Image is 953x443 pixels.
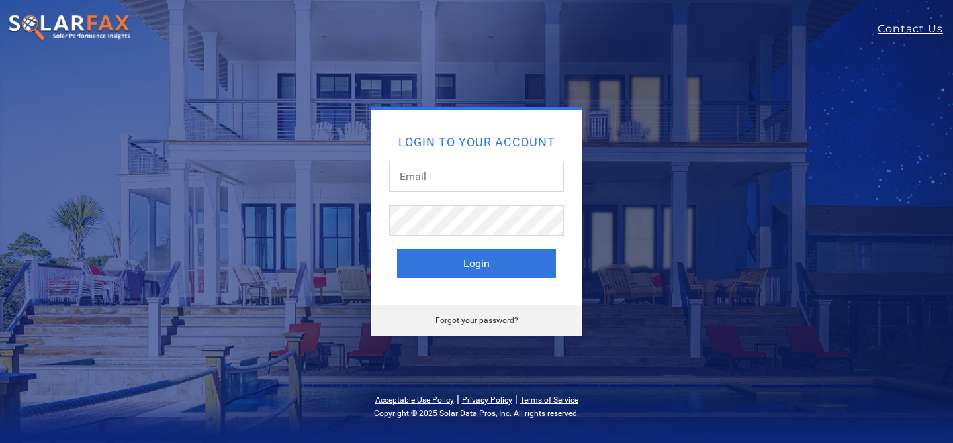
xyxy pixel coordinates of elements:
[515,393,518,405] span: |
[397,136,556,148] h2: Login to your account
[397,249,556,278] button: Login
[435,316,518,325] a: Forgot your password?
[457,393,459,405] span: |
[878,21,953,37] a: Contact Us
[8,14,132,42] img: SolarFax
[375,395,454,405] a: Acceptable Use Policy
[520,395,578,405] a: Terms of Service
[462,395,512,405] a: Privacy Policy
[389,162,564,192] input: Email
